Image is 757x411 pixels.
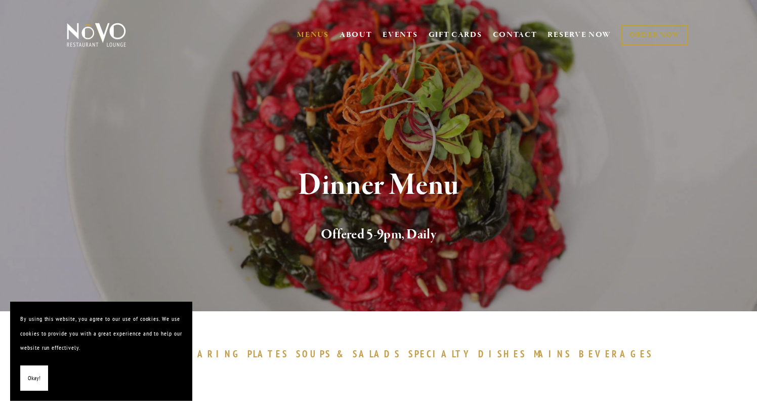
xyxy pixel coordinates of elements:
a: MENUS [297,30,329,40]
h1: Dinner Menu [83,169,674,202]
span: BEVERAGES [579,348,653,360]
span: SOUPS [296,348,331,360]
span: Okay! [28,371,40,386]
a: MAINS [534,348,577,360]
span: SHARING [181,348,243,360]
img: Novo Restaurant &amp; Lounge [65,22,128,48]
section: Cookie banner [10,302,192,401]
span: MAINS [534,348,572,360]
p: By using this website, you agree to our use of cookies. We use cookies to provide you with a grea... [20,312,182,355]
a: CONTACT [493,25,537,45]
span: PLATES [247,348,288,360]
span: DISHES [478,348,526,360]
a: EVENTS [383,30,417,40]
a: RESERVE NOW [548,25,611,45]
button: Okay! [20,365,48,391]
span: SPECIALTY [408,348,473,360]
a: BEVERAGES [579,348,658,360]
h2: Offered 5-9pm, Daily [83,224,674,245]
a: GIFT CARDS [429,25,482,45]
span: & [337,348,348,360]
a: SHARINGPLATES [181,348,293,360]
a: ORDER NOW [621,25,688,46]
a: SOUPS&SALADS [296,348,406,360]
a: ABOUT [340,30,372,40]
a: SPECIALTYDISHES [408,348,531,360]
span: SALADS [353,348,401,360]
